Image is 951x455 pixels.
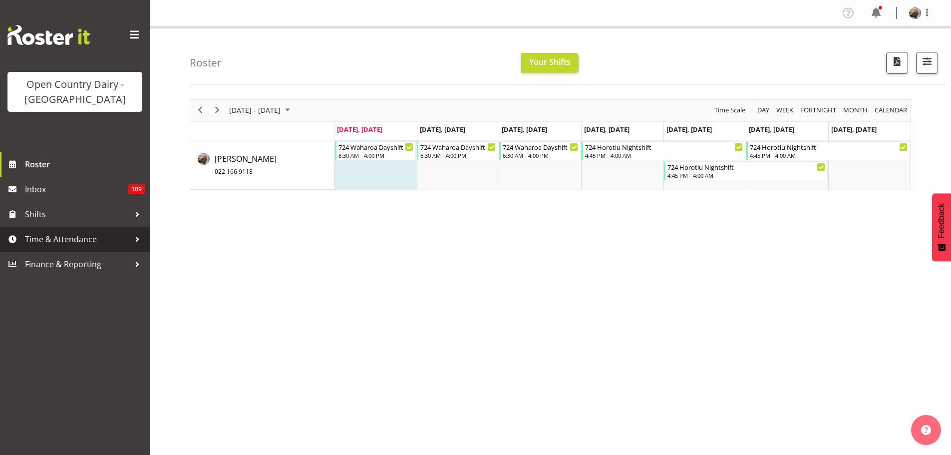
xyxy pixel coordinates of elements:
[756,104,770,116] span: Day
[7,25,90,45] img: Rosterit website logo
[584,125,630,134] span: [DATE], [DATE]
[666,125,712,134] span: [DATE], [DATE]
[667,171,825,179] div: 4:45 PM - 4:00 AM
[502,125,547,134] span: [DATE], [DATE]
[831,125,877,134] span: [DATE], [DATE]
[503,151,578,159] div: 6:30 AM - 4:00 PM
[775,104,795,116] button: Timeline Week
[932,193,951,261] button: Feedback - Show survey
[338,151,414,159] div: 6:30 AM - 4:00 PM
[750,142,908,152] div: 724 Horotiu Nightshift
[417,141,498,160] div: Brent Adams"s event - 724 Waharoa Dayshift Begin From Tuesday, September 30, 2025 at 6:30:00 AM G...
[190,57,222,68] h4: Roster
[585,151,743,159] div: 4:45 PM - 4:00 AM
[215,153,277,177] a: [PERSON_NAME]022 166 9118
[128,184,145,194] span: 109
[750,151,908,159] div: 4:45 PM - 4:00 AM
[585,142,743,152] div: 724 Horotiu Nightshift
[337,125,382,134] span: [DATE], [DATE]
[17,77,132,107] div: Open Country Dairy - [GEOGRAPHIC_DATA]
[667,162,825,172] div: 724 Horotiu Nightshift
[842,104,869,116] span: Month
[215,167,253,176] span: 022 166 9118
[209,100,226,121] div: next period
[335,141,416,160] div: Brent Adams"s event - 724 Waharoa Dayshift Begin From Monday, September 29, 2025 at 6:30:00 AM GM...
[25,207,130,222] span: Shifts
[25,232,130,247] span: Time & Attendance
[420,125,465,134] span: [DATE], [DATE]
[228,104,295,116] button: September 2025
[842,104,870,116] button: Timeline Month
[420,142,496,152] div: 724 Waharoa Dayshift
[775,104,794,116] span: Week
[749,125,794,134] span: [DATE], [DATE]
[799,104,837,116] span: Fortnight
[873,104,909,116] button: Month
[521,53,579,73] button: Your Shifts
[799,104,838,116] button: Fortnight
[937,203,946,238] span: Feedback
[916,52,938,74] button: Filter Shifts
[226,100,296,121] div: Sep 29 - Oct 05, 2025
[874,104,908,116] span: calendar
[25,257,130,272] span: Finance & Reporting
[25,157,145,172] span: Roster
[921,425,931,435] img: help-xxl-2.png
[756,104,771,116] button: Timeline Day
[25,182,128,197] span: Inbox
[194,104,207,116] button: Previous
[338,142,414,152] div: 724 Waharoa Dayshift
[713,104,747,116] button: Time Scale
[420,151,496,159] div: 6:30 AM - 4:00 PM
[529,56,571,67] span: Your Shifts
[499,141,581,160] div: Brent Adams"s event - 724 Waharoa Dayshift Begin From Wednesday, October 1, 2025 at 6:30:00 AM GM...
[886,52,908,74] button: Download a PDF of the roster according to the set date range.
[909,7,921,19] img: brent-adams6c2ed5726f1d41a690d4d5a40633ac2e.png
[190,99,911,190] div: Timeline Week of September 29, 2025
[334,140,911,190] table: Timeline Week of September 29, 2025
[582,141,745,160] div: Brent Adams"s event - 724 Horotiu Nightshift Begin From Thursday, October 2, 2025 at 4:45:00 PM G...
[211,104,224,116] button: Next
[228,104,282,116] span: [DATE] - [DATE]
[190,140,334,190] td: Brent Adams resource
[664,161,828,180] div: Brent Adams"s event - 724 Horotiu Nightshift Begin From Friday, October 3, 2025 at 4:45:00 PM GMT...
[713,104,746,116] span: Time Scale
[215,153,277,176] span: [PERSON_NAME]
[503,142,578,152] div: 724 Waharoa Dayshift
[746,141,910,160] div: Brent Adams"s event - 724 Horotiu Nightshift Begin From Saturday, October 4, 2025 at 4:45:00 PM G...
[192,100,209,121] div: previous period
